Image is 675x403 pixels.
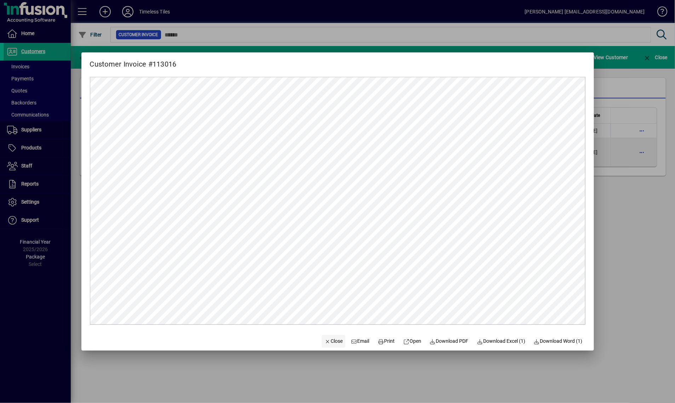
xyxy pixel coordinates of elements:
span: Close [325,337,343,345]
button: Print [375,335,398,348]
span: Email [351,337,370,345]
span: Download Word (1) [534,337,583,345]
a: Open [401,335,424,348]
span: Download PDF [430,337,469,345]
button: Close [322,335,346,348]
button: Email [348,335,372,348]
button: Download Excel (1) [474,335,528,348]
span: Open [404,337,422,345]
button: Download Word (1) [531,335,585,348]
span: Download Excel (1) [477,337,526,345]
a: Download PDF [427,335,471,348]
h2: Customer Invoice #113016 [81,52,185,70]
span: Print [378,337,395,345]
